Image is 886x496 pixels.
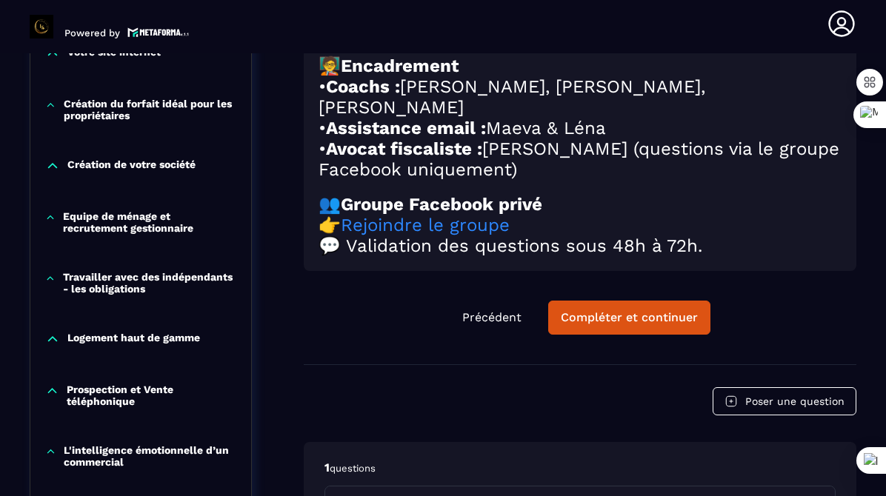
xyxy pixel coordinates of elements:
[326,138,482,159] strong: Avocat fiscaliste :
[319,194,842,215] h2: 👥
[67,158,196,173] p: Création de votre société
[341,194,542,215] strong: Groupe Facebook privé
[64,444,236,468] p: L'intelligence émotionnelle d’un commercial
[319,56,842,76] h2: 🧑‍🏫
[324,460,836,476] p: 1
[30,15,53,38] img: logo-branding
[341,215,510,235] a: Rejoindre le groupe
[67,332,200,346] p: Logement haut de gamme
[67,46,161,61] p: Votre site internet
[319,138,842,180] h2: • [PERSON_NAME] (questions via le groupe Facebook uniquement)
[64,98,236,121] p: Création du forfait idéal pour les propriétaires
[330,463,376,474] span: questions
[450,301,533,334] button: Précédent
[319,215,842,235] h2: 👉
[319,235,842,256] h2: 💬 Validation des questions sous 48h à 72h.
[63,271,236,295] p: Travailler avec des indépendants - les obligations
[319,76,842,118] h2: • [PERSON_NAME], [PERSON_NAME], [PERSON_NAME]
[319,118,842,138] h2: • Maeva & Léna
[548,301,710,335] button: Compléter et continuer
[127,26,190,38] img: logo
[326,118,486,138] strong: Assistance email :
[713,387,856,415] button: Poser une question
[341,56,459,76] strong: Encadrement
[67,383,236,407] p: Prospection et Vente téléphonique
[63,210,236,234] p: Equipe de ménage et recrutement gestionnaire
[561,310,698,325] div: Compléter et continuer
[64,27,120,38] p: Powered by
[326,76,400,97] strong: Coachs :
